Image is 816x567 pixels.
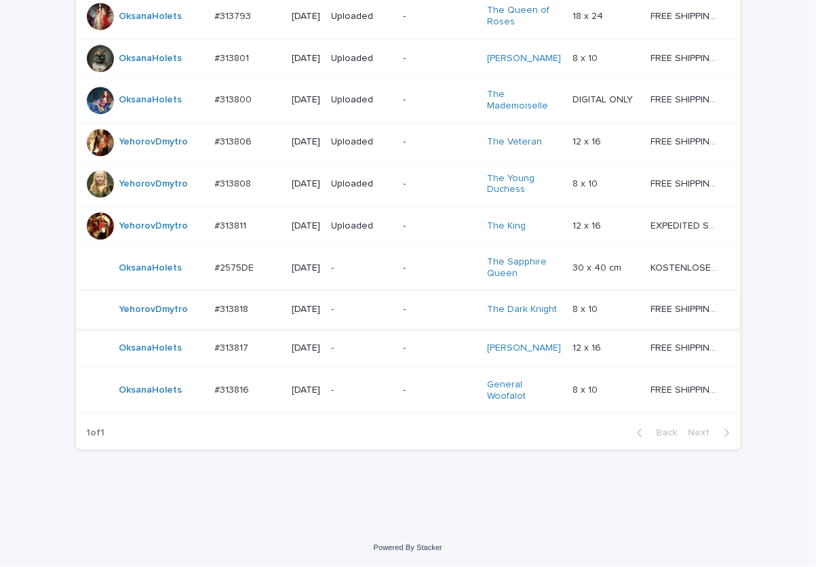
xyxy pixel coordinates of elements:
[572,301,600,315] p: 8 x 10
[76,207,741,246] tr: YehorovDmytro #313811#313811 [DATE]Uploaded-The King 12 x 1612 x 16 EXPEDITED SHIPPING - preview ...
[76,329,741,368] tr: OksanaHolets #313817#313817 [DATE]--[PERSON_NAME] 12 x 1612 x 16 FREE SHIPPING - preview in 1-2 b...
[650,50,721,64] p: FREE SHIPPING - preview in 1-2 business days, after your approval delivery will take 5-10 b.d.
[215,260,257,274] p: #2575DE
[332,220,393,232] p: Uploaded
[292,343,321,354] p: [DATE]
[650,340,721,354] p: FREE SHIPPING - preview in 1-2 business days, after your approval delivery will take 5-10 b.d.
[332,11,393,22] p: Uploaded
[626,427,683,439] button: Back
[119,94,182,106] a: OksanaHolets
[119,220,189,232] a: YehorovDmytro
[487,304,557,315] a: The Dark Knight
[487,5,562,28] a: The Queen of Roses
[292,94,321,106] p: [DATE]
[650,260,721,274] p: KOSTENLOSER VERSAND - Vorschau in 1-2 Werktagen, nach Genehmigung 10-12 Werktage Lieferung
[119,262,182,274] a: OksanaHolets
[332,385,393,396] p: -
[292,53,321,64] p: [DATE]
[487,173,562,196] a: The Young Duchess
[572,8,606,22] p: 18 x 24
[332,262,393,274] p: -
[572,218,604,232] p: 12 x 16
[332,94,393,106] p: Uploaded
[572,382,600,396] p: 8 x 10
[76,290,741,329] tr: YehorovDmytro #313818#313818 [DATE]--The Dark Knight 8 x 108 x 10 FREE SHIPPING - preview in 1-2 ...
[487,379,562,402] a: General Woofalot
[215,382,252,396] p: #313816
[119,343,182,354] a: OksanaHolets
[215,301,252,315] p: #313818
[332,304,393,315] p: -
[487,220,526,232] a: The King
[76,39,741,77] tr: OksanaHolets #313801#313801 [DATE]Uploaded-[PERSON_NAME] 8 x 108 x 10 FREE SHIPPING - preview in ...
[76,416,116,450] p: 1 of 1
[215,218,250,232] p: #313811
[404,94,476,106] p: -
[650,176,721,190] p: FREE SHIPPING - preview in 1-2 business days, after your approval delivery will take 5-10 b.d.
[119,11,182,22] a: OksanaHolets
[404,220,476,232] p: -
[404,262,476,274] p: -
[487,256,562,279] a: The Sapphire Queen
[683,427,741,439] button: Next
[76,368,741,413] tr: OksanaHolets #313816#313816 [DATE]--General Woofalot 8 x 108 x 10 FREE SHIPPING - preview in 1-2 ...
[292,178,321,190] p: [DATE]
[332,136,393,148] p: Uploaded
[292,220,321,232] p: [DATE]
[404,178,476,190] p: -
[487,343,561,354] a: [PERSON_NAME]
[292,262,321,274] p: [DATE]
[76,246,741,291] tr: OksanaHolets #2575DE#2575DE [DATE]--The Sapphire Queen 30 x 40 cm30 x 40 cm KOSTENLOSER VERSAND -...
[215,50,252,64] p: #313801
[572,340,604,354] p: 12 x 16
[404,11,476,22] p: -
[332,53,393,64] p: Uploaded
[119,385,182,396] a: OksanaHolets
[215,92,255,106] p: #313800
[119,136,189,148] a: YehorovDmytro
[487,89,562,112] a: The Mademoiselle
[404,385,476,396] p: -
[650,301,721,315] p: FREE SHIPPING - preview in 1-2 business days, after your approval delivery will take 5-10 b.d.
[292,385,321,396] p: [DATE]
[374,543,442,551] a: Powered By Stacker
[650,218,721,232] p: EXPEDITED SHIPPING - preview in 1 business day; delivery up to 5 business days after your approval.
[648,428,678,437] span: Back
[404,343,476,354] p: -
[404,53,476,64] p: -
[332,343,393,354] p: -
[688,428,718,437] span: Next
[650,134,721,148] p: FREE SHIPPING - preview in 1-2 business days, after your approval delivery will take 5-10 b.d.
[292,136,321,148] p: [DATE]
[572,50,600,64] p: 8 x 10
[650,382,721,396] p: FREE SHIPPING - preview in 1-2 business days, after your approval delivery will take 5-10 b.d.
[215,340,252,354] p: #313817
[76,123,741,161] tr: YehorovDmytro #313806#313806 [DATE]Uploaded-The Veteran 12 x 1612 x 16 FREE SHIPPING - preview in...
[76,77,741,123] tr: OksanaHolets #313800#313800 [DATE]Uploaded-The Mademoiselle DIGITAL ONLYDIGITAL ONLY FREE SHIPPIN...
[292,304,321,315] p: [DATE]
[292,11,321,22] p: [DATE]
[76,161,741,207] tr: YehorovDmytro #313808#313808 [DATE]Uploaded-The Young Duchess 8 x 108 x 10 FREE SHIPPING - previe...
[572,260,624,274] p: 30 x 40 cm
[487,53,561,64] a: [PERSON_NAME]
[650,8,721,22] p: FREE SHIPPING - preview in 1-2 business days, after your approval delivery will take 5-10 b.d.
[404,136,476,148] p: -
[119,178,189,190] a: YehorovDmytro
[404,304,476,315] p: -
[572,176,600,190] p: 8 x 10
[487,136,542,148] a: The Veteran
[650,92,721,106] p: FREE SHIPPING - preview in 1-2 business days, after your approval delivery will take 5-10 b.d.
[572,92,636,106] p: DIGITAL ONLY
[215,8,254,22] p: #313793
[332,178,393,190] p: Uploaded
[119,53,182,64] a: OksanaHolets
[215,176,254,190] p: #313808
[572,134,604,148] p: 12 x 16
[119,304,189,315] a: YehorovDmytro
[215,134,255,148] p: #313806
